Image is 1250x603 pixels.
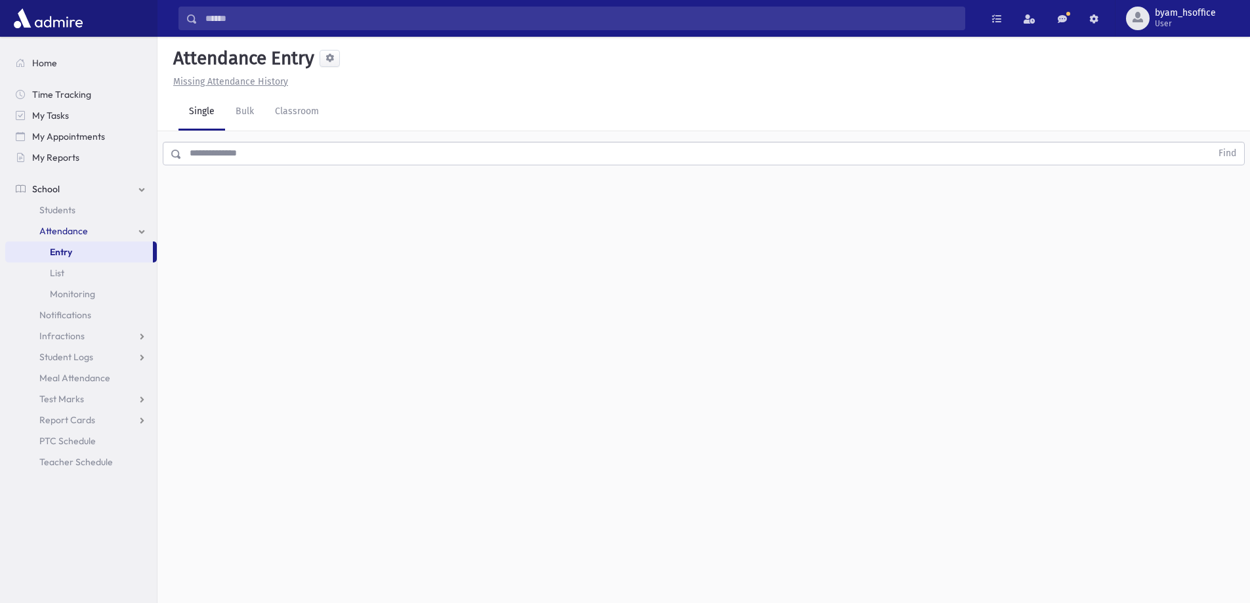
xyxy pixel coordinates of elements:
[1155,18,1216,29] span: User
[173,76,288,87] u: Missing Attendance History
[39,456,113,468] span: Teacher Schedule
[32,152,79,163] span: My Reports
[5,388,157,409] a: Test Marks
[50,267,64,279] span: List
[5,241,153,262] a: Entry
[5,126,157,147] a: My Appointments
[39,351,93,363] span: Student Logs
[5,147,157,168] a: My Reports
[39,372,110,384] span: Meal Attendance
[50,288,95,300] span: Monitoring
[5,52,157,73] a: Home
[39,225,88,237] span: Attendance
[32,131,105,142] span: My Appointments
[5,84,157,105] a: Time Tracking
[5,367,157,388] a: Meal Attendance
[198,7,965,30] input: Search
[5,325,157,346] a: Infractions
[225,94,264,131] a: Bulk
[5,220,157,241] a: Attendance
[32,57,57,69] span: Home
[39,435,96,447] span: PTC Schedule
[1155,8,1216,18] span: byam_hsoffice
[39,414,95,426] span: Report Cards
[39,393,84,405] span: Test Marks
[39,204,75,216] span: Students
[5,304,157,325] a: Notifications
[168,47,314,70] h5: Attendance Entry
[39,309,91,321] span: Notifications
[168,76,288,87] a: Missing Attendance History
[5,430,157,451] a: PTC Schedule
[32,89,91,100] span: Time Tracking
[5,178,157,199] a: School
[264,94,329,131] a: Classroom
[5,283,157,304] a: Monitoring
[5,199,157,220] a: Students
[10,5,86,31] img: AdmirePro
[5,262,157,283] a: List
[5,105,157,126] a: My Tasks
[178,94,225,131] a: Single
[5,346,157,367] a: Student Logs
[32,110,69,121] span: My Tasks
[5,451,157,472] a: Teacher Schedule
[5,409,157,430] a: Report Cards
[39,330,85,342] span: Infractions
[32,183,60,195] span: School
[1211,142,1244,165] button: Find
[50,246,72,258] span: Entry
